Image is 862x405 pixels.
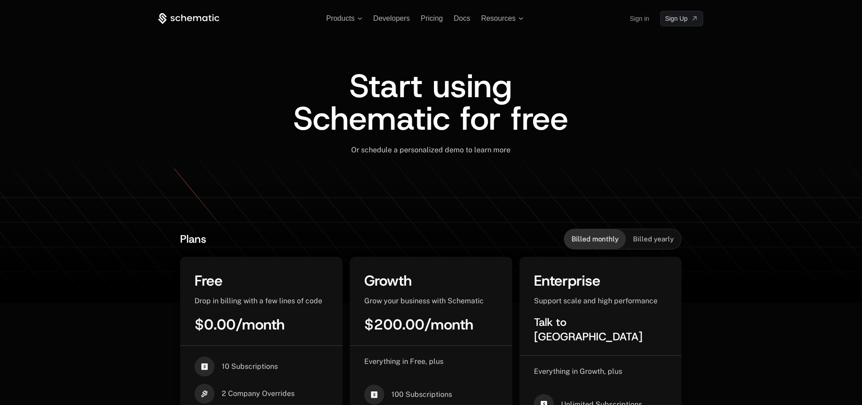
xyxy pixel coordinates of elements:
span: $200.00 [364,315,424,334]
i: cashapp [364,385,384,405]
span: Everything in Free, plus [364,357,443,366]
span: 2 Company Overrides [222,389,295,399]
span: / month [236,315,285,334]
span: / month [424,315,473,334]
span: Support scale and high performance [534,297,657,305]
span: Drop in billing with a few lines of code [195,297,322,305]
span: Or schedule a personalized demo to learn more [351,146,510,154]
span: Growth [364,271,412,290]
span: Plans [180,232,206,246]
span: Resources [481,14,515,23]
a: Developers [373,14,410,22]
span: Start using Schematic for free [293,64,568,140]
a: [object Object] [660,11,704,26]
a: Sign in [630,11,649,26]
span: 100 Subscriptions [391,390,452,400]
span: 10 Subscriptions [222,362,278,372]
i: hammer [195,384,214,404]
span: Enterprise [534,271,600,290]
span: Billed monthly [571,235,619,244]
span: Grow your business with Schematic [364,297,484,305]
span: Sign Up [665,14,688,23]
span: Talk to [GEOGRAPHIC_DATA] [534,315,643,344]
span: Everything in Growth, plus [534,367,622,376]
span: Products [326,14,355,23]
i: cashapp [195,357,214,377]
a: Pricing [421,14,443,22]
span: Billed yearly [633,235,674,244]
span: $0.00 [195,315,236,334]
span: Free [195,271,223,290]
a: Docs [454,14,470,22]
